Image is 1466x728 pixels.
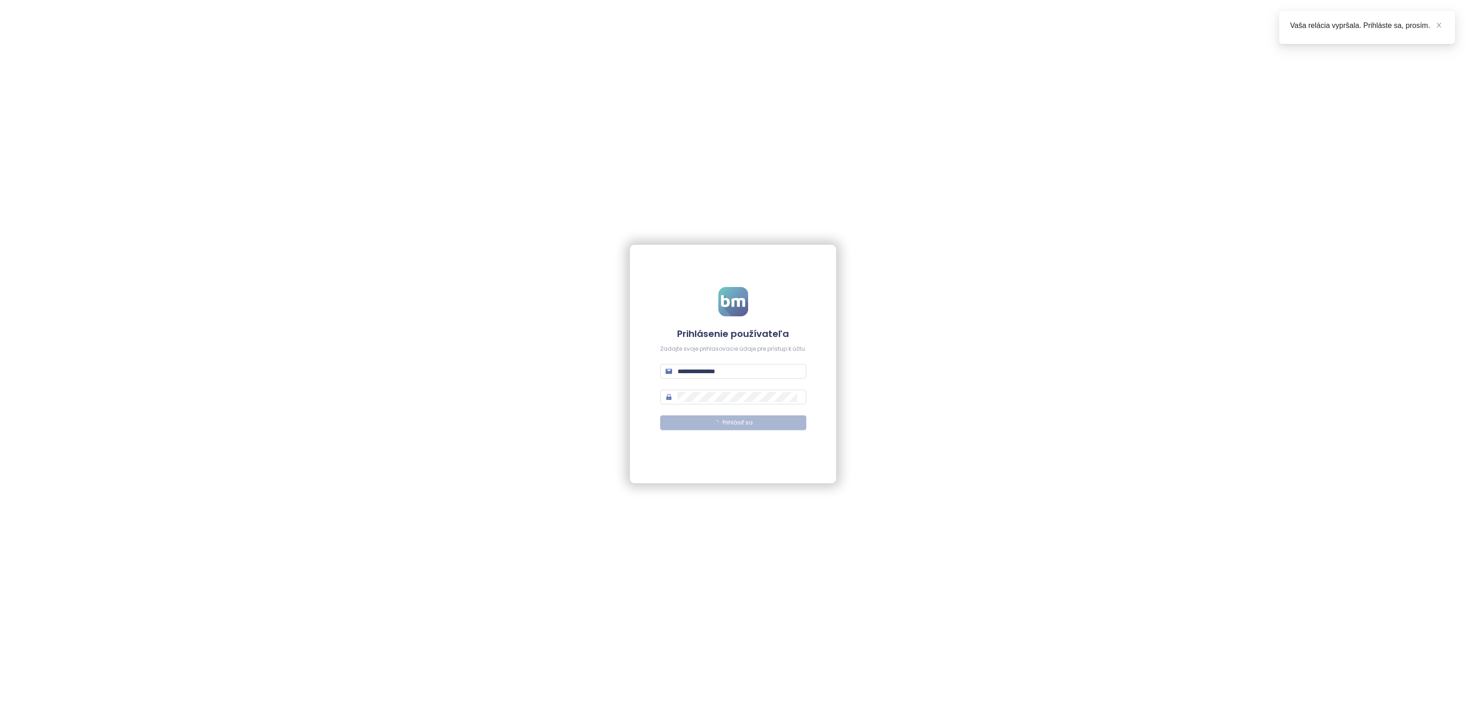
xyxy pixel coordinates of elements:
h4: Prihlásenie používateľa [660,327,806,340]
span: mail [666,368,672,375]
span: Prihlásiť sa [722,419,753,427]
div: Vaša relácia vypršala. Prihláste sa, prosím. [1290,20,1444,31]
span: lock [666,394,672,400]
span: close [1436,22,1442,28]
img: logo [718,287,748,316]
span: loading [712,419,720,426]
div: Zadajte svoje prihlasovacie údaje pre prístup k účtu. [660,345,806,353]
button: Prihlásiť sa [660,415,806,430]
